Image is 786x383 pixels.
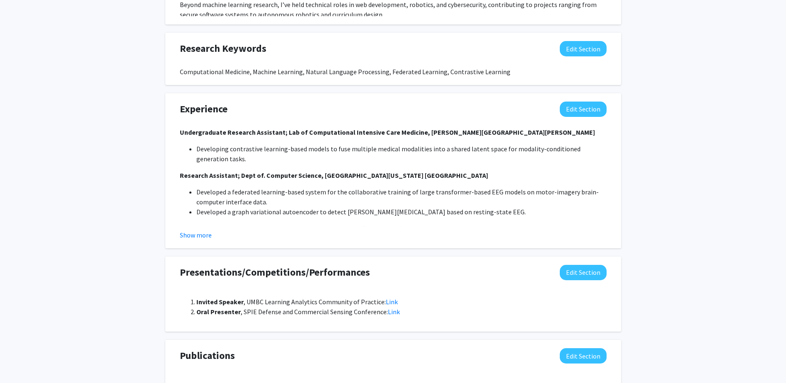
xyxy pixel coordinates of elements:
span: Research Keywords [180,41,266,56]
div: Computational Medicine, Machine Learning, Natural Language Processing, Federated Learning, Contra... [180,67,607,77]
span: Experience [180,102,227,116]
button: Show more [180,230,212,240]
strong: Undergraduate Research Assistant; Lab of Computational Intensive Care Medicine, [PERSON_NAME][GEO... [180,128,595,136]
a: Link [386,298,398,306]
span: Presentations/Competitions/Performances [180,265,370,280]
li: , SPIE Defense and Commercial Sensing Conference: [196,307,607,317]
strong: Research Intern; Dept of. Info Systems, [GEOGRAPHIC_DATA][US_STATE] [GEOGRAPHIC_DATA] [180,224,463,233]
li: Developed a graph variational autoencoder to detect [PERSON_NAME][MEDICAL_DATA] based on resting-... [196,207,607,217]
button: Edit Experience [560,102,607,117]
strong: Invited Speaker [196,298,244,306]
a: Link [388,308,400,316]
button: Edit Publications [560,348,607,364]
button: Edit Research Keywords [560,41,607,56]
li: , UMBC Learning Analytics Community of Practice: [196,297,607,307]
strong: Oral Presenter [196,308,241,316]
span: Publications [180,348,235,363]
li: Developing contrastive learning-based models to fuse multiple medical modalities into a shared la... [196,144,607,164]
button: Edit Presentations/Competitions/Performances [560,265,607,280]
iframe: Chat [6,346,35,377]
li: Developed a federated learning-based system for the collaborative training of large transformer-b... [196,187,607,207]
strong: Research Assistant; Dept of. Computer Science, [GEOGRAPHIC_DATA][US_STATE] [GEOGRAPHIC_DATA] [180,171,488,179]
